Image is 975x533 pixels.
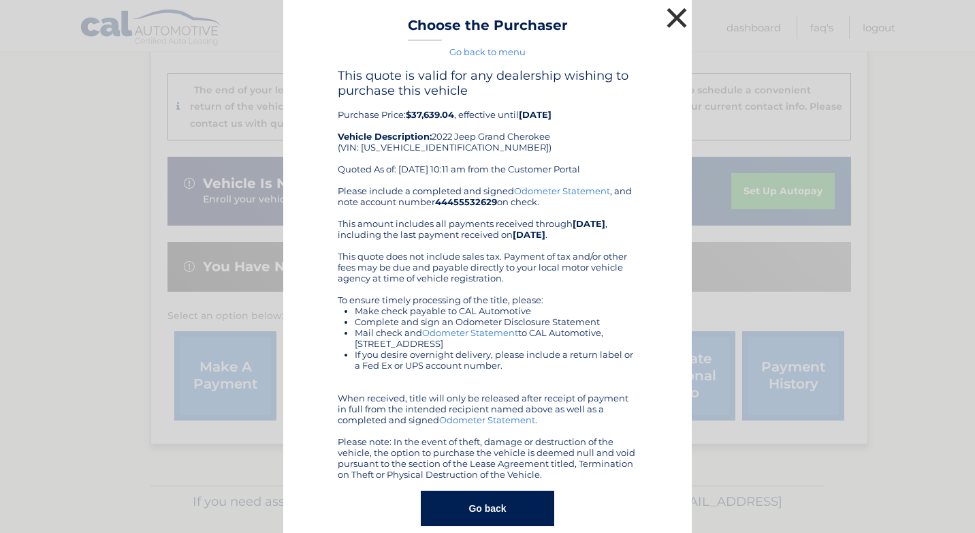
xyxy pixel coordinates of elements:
[408,17,568,41] h3: Choose the Purchaser
[406,109,454,120] b: $37,639.04
[449,46,526,57] a: Go back to menu
[355,305,637,316] li: Make check payable to CAL Automotive
[421,491,554,526] button: Go back
[663,4,690,31] button: ×
[439,414,535,425] a: Odometer Statement
[513,229,545,240] b: [DATE]
[338,131,432,142] strong: Vehicle Description:
[355,349,637,371] li: If you desire overnight delivery, please include a return label or a Fed Ex or UPS account number.
[573,218,605,229] b: [DATE]
[338,68,637,98] h4: This quote is valid for any dealership wishing to purchase this vehicle
[435,196,497,207] b: 44455532629
[422,327,518,338] a: Odometer Statement
[338,185,637,480] div: Please include a completed and signed , and note account number on check. This amount includes al...
[514,185,610,196] a: Odometer Statement
[519,109,552,120] b: [DATE]
[355,327,637,349] li: Mail check and to CAL Automotive, [STREET_ADDRESS]
[355,316,637,327] li: Complete and sign an Odometer Disclosure Statement
[338,68,637,185] div: Purchase Price: , effective until 2022 Jeep Grand Cherokee (VIN: [US_VEHICLE_IDENTIFICATION_NUMBE...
